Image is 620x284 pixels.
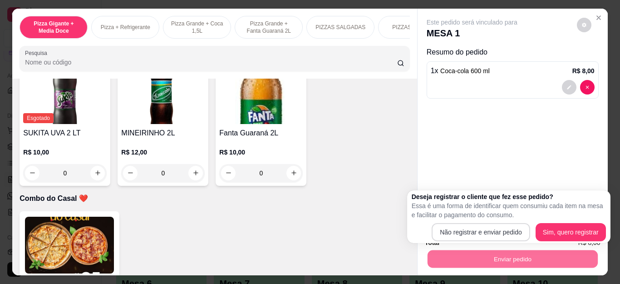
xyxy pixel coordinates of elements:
img: product-image [23,67,107,124]
p: R$ 10,00 [23,148,107,157]
h4: SUKITA UVA 2 LT [23,128,107,139]
p: Resumo do pedido [427,47,599,58]
p: Pizza Grande + Coca 1,5L [171,20,223,35]
input: Pesquisa [25,58,397,67]
button: Não registrar e enviar pedido [432,223,530,241]
h4: Fanta Guaraná 2L [219,128,303,139]
p: Pizza Grande + Fanta Guaraná 2L [242,20,295,35]
button: Enviar pedido [427,250,597,268]
p: Este pedido será vinculado para [427,18,517,27]
p: Combo do Casal ❤️ [20,193,409,204]
button: increase-product-quantity [90,166,105,180]
img: product-image [219,67,303,124]
p: MESA 1 [427,27,517,40]
p: PIZZAS SALGADAS [315,24,365,31]
p: R$ 10,00 [219,148,303,157]
button: decrease-product-quantity [577,18,591,32]
button: decrease-product-quantity [123,166,138,180]
button: decrease-product-quantity [221,166,236,180]
button: decrease-product-quantity [25,166,39,180]
button: decrease-product-quantity [562,80,576,95]
p: Pizza + Refrigerante [101,24,150,31]
img: product-image [25,217,114,274]
p: Pizza Gigante + Media Doce [27,20,80,35]
img: product-image [121,67,205,124]
button: increase-product-quantity [286,166,301,180]
p: 1 x [431,65,490,76]
p: R$ 12,00 [121,148,205,157]
h4: MINEIRINHO 2L [121,128,205,139]
span: Esgotado [23,113,54,123]
button: decrease-product-quantity [580,80,595,95]
span: Coca-cola 600 ml [440,67,490,75]
label: Pesquisa [25,49,50,57]
button: Close [591,10,606,25]
h2: Deseja registrar o cliente que fez esse pedido? [412,192,606,201]
button: increase-product-quantity [188,166,203,180]
button: Sim, quero registrar [536,223,606,241]
p: PIZZAS DOCES [392,24,432,31]
p: Essa é uma forma de identificar quem consumiu cada item na mesa e facilitar o pagamento do consumo. [412,201,606,219]
p: R$ 8,00 [572,66,595,75]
